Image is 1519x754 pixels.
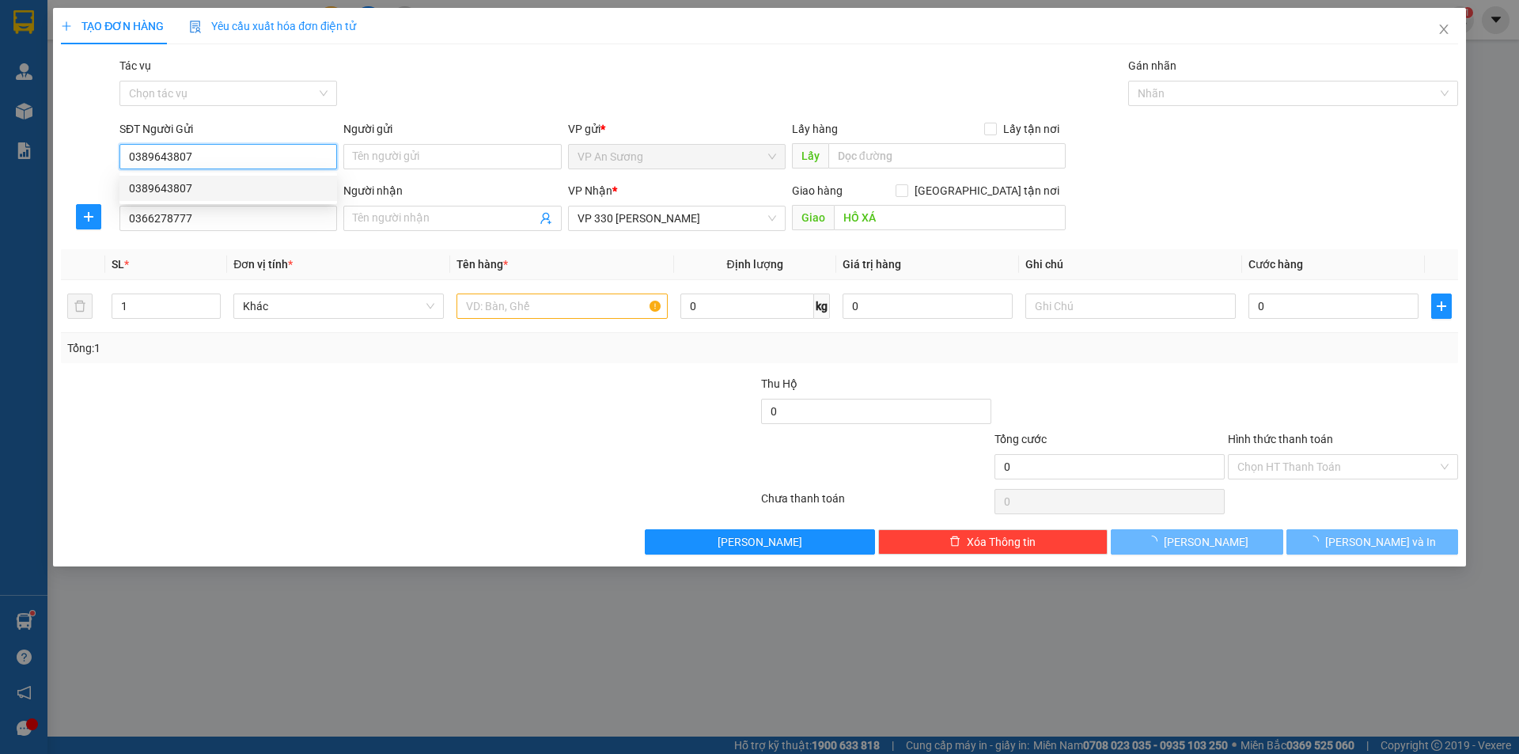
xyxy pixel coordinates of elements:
[908,182,1066,199] span: [GEOGRAPHIC_DATA] tận nơi
[12,83,127,102] div: 100.000
[1422,8,1466,52] button: Close
[759,490,993,517] div: Chưa thanh toán
[878,529,1108,555] button: deleteXóa Thông tin
[1308,536,1325,547] span: loading
[843,258,901,271] span: Giá trị hàng
[135,13,262,51] div: VP 330 [PERSON_NAME]
[343,120,561,138] div: Người gửi
[997,120,1066,138] span: Lấy tận nơi
[814,294,830,319] span: kg
[456,294,667,319] input: VD: Bàn, Ghế
[540,212,552,225] span: user-add
[208,110,229,132] span: SL
[1128,59,1176,72] label: Gán nhãn
[61,20,164,32] span: TẠO ĐƠN HÀNG
[1325,533,1436,551] span: [PERSON_NAME] và In
[645,529,875,555] button: [PERSON_NAME]
[994,433,1047,445] span: Tổng cước
[1164,533,1248,551] span: [PERSON_NAME]
[761,377,797,390] span: Thu Hộ
[13,51,124,74] div: 0913735026
[1286,529,1458,555] button: [PERSON_NAME] và In
[135,15,173,32] span: Nhận:
[792,123,838,135] span: Lấy hàng
[1248,258,1303,271] span: Cước hàng
[792,205,834,230] span: Giao
[1025,294,1236,319] input: Ghi Chú
[727,258,783,271] span: Định lượng
[76,204,101,229] button: plus
[119,59,151,72] label: Tác vụ
[1228,433,1333,445] label: Hình thức thanh toán
[119,176,337,201] div: 0389643807
[243,294,434,318] span: Khác
[1019,249,1242,280] th: Ghi chú
[792,184,843,197] span: Giao hàng
[792,143,828,169] span: Lấy
[135,51,262,74] div: 0946931911
[949,536,960,548] span: delete
[568,120,786,138] div: VP gửi
[1432,300,1451,313] span: plus
[343,182,561,199] div: Người nhận
[12,85,36,101] span: CR :
[61,21,72,32] span: plus
[189,21,202,33] img: icon
[189,20,356,32] span: Yêu cầu xuất hóa đơn điện tử
[112,258,124,271] span: SL
[718,533,802,551] span: [PERSON_NAME]
[13,15,38,32] span: Gửi:
[13,13,124,51] div: VP An Sương
[578,145,776,169] span: VP An Sương
[1438,23,1450,36] span: close
[1111,529,1282,555] button: [PERSON_NAME]
[67,339,586,357] div: Tổng: 1
[67,294,93,319] button: delete
[1431,294,1452,319] button: plus
[578,206,776,230] span: VP 330 Lê Duẫn
[834,205,1066,230] input: Dọc đường
[13,112,262,131] div: Tên hàng: 1BAO CA FE ( : 1 )
[967,533,1036,551] span: Xóa Thông tin
[568,184,612,197] span: VP Nhận
[1146,536,1164,547] span: loading
[129,180,328,197] div: 0389643807
[828,143,1066,169] input: Dọc đường
[843,294,1013,319] input: 0
[456,258,508,271] span: Tên hàng
[77,210,100,223] span: plus
[233,258,293,271] span: Đơn vị tính
[119,120,337,138] div: SĐT Người Gửi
